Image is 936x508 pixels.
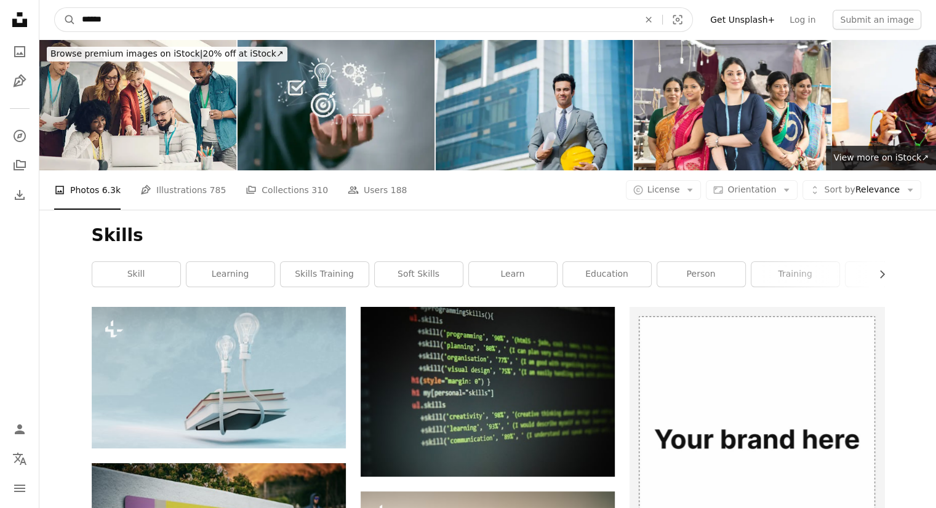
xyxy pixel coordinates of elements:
[7,39,32,64] a: Photos
[706,180,798,200] button: Orientation
[7,183,32,207] a: Download History
[826,146,936,170] a: View more on iStock↗
[782,10,823,30] a: Log in
[7,69,32,93] a: Illustrations
[751,262,839,287] a: training
[626,180,702,200] button: License
[563,262,651,287] a: education
[663,8,692,31] button: Visual search
[635,8,662,31] button: Clear
[7,153,32,178] a: Collections
[7,124,32,148] a: Explore
[50,49,284,58] span: 20% off at iStock ↗
[833,10,921,30] button: Submit an image
[802,180,921,200] button: Sort byRelevance
[824,185,855,194] span: Sort by
[361,307,615,476] img: programming codes
[871,262,884,287] button: scroll list to the right
[54,7,693,32] form: Find visuals sitewide
[375,262,463,287] a: soft skills
[647,185,680,194] span: License
[238,39,434,170] img: Work performance is influenced by skills, abilities, and competence. The concept of the individual.
[55,8,76,31] button: Search Unsplash
[7,7,32,34] a: Home — Unsplash
[824,184,900,196] span: Relevance
[703,10,782,30] a: Get Unsplash+
[436,39,633,170] img: Young Businemanss - stock photo
[7,446,32,471] button: Language
[361,386,615,397] a: programming codes
[727,185,776,194] span: Orientation
[92,224,884,247] h1: Skills
[186,262,274,287] a: learning
[833,153,929,162] span: View more on iStock ↗
[469,262,557,287] a: learn
[210,183,226,197] span: 785
[39,39,236,170] img: Creative Startup Office Team Brainstorming.
[634,39,831,170] img: Female textile workers standing together in solidarity at factory
[7,417,32,442] a: Log in / Sign up
[92,372,346,383] a: a book with two light bulbs attached to it
[50,49,202,58] span: Browse premium images on iStock |
[7,476,32,501] button: Menu
[657,262,745,287] a: person
[39,39,295,69] a: Browse premium images on iStock|20% off at iStock↗
[92,262,180,287] a: skill
[311,183,328,197] span: 310
[348,170,407,210] a: Users 188
[140,170,226,210] a: Illustrations 785
[846,262,934,287] a: tools
[246,170,328,210] a: Collections 310
[281,262,369,287] a: skills training
[391,183,407,197] span: 188
[92,307,346,448] img: a book with two light bulbs attached to it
